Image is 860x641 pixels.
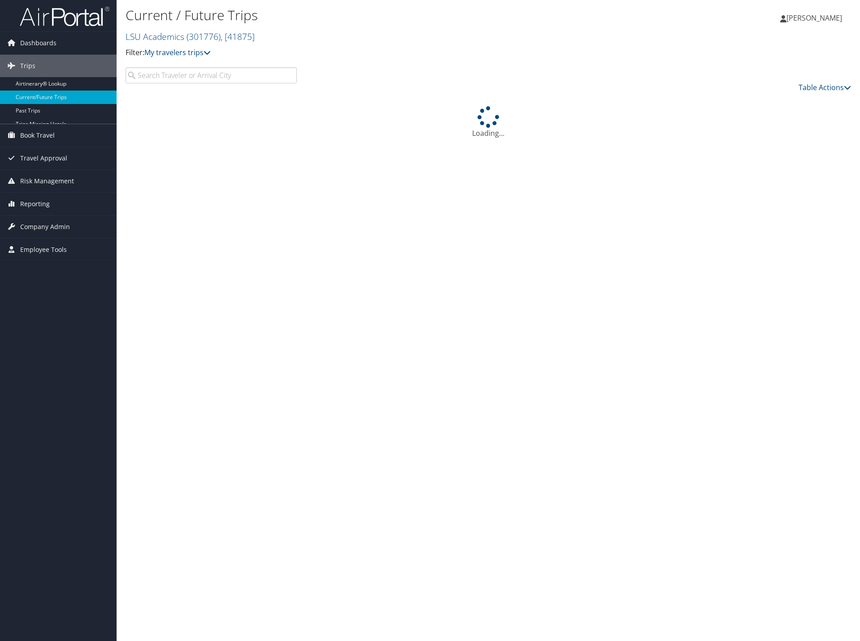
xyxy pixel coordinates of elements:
span: Travel Approval [20,147,67,169]
span: Book Travel [20,124,55,147]
input: Search Traveler or Arrival City [126,67,297,83]
span: , [ 41875 ] [221,30,255,43]
a: [PERSON_NAME] [780,4,851,31]
img: airportal-logo.png [20,6,109,27]
span: Risk Management [20,170,74,192]
span: Company Admin [20,216,70,238]
h1: Current / Future Trips [126,6,609,25]
a: LSU Academics [126,30,255,43]
span: [PERSON_NAME] [786,13,842,23]
a: My travelers trips [144,48,211,57]
span: ( 301776 ) [187,30,221,43]
a: Table Actions [799,82,851,92]
div: Loading... [126,106,851,139]
span: Dashboards [20,32,56,54]
span: Reporting [20,193,50,215]
span: Employee Tools [20,238,67,261]
p: Filter: [126,47,609,59]
span: Trips [20,55,35,77]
